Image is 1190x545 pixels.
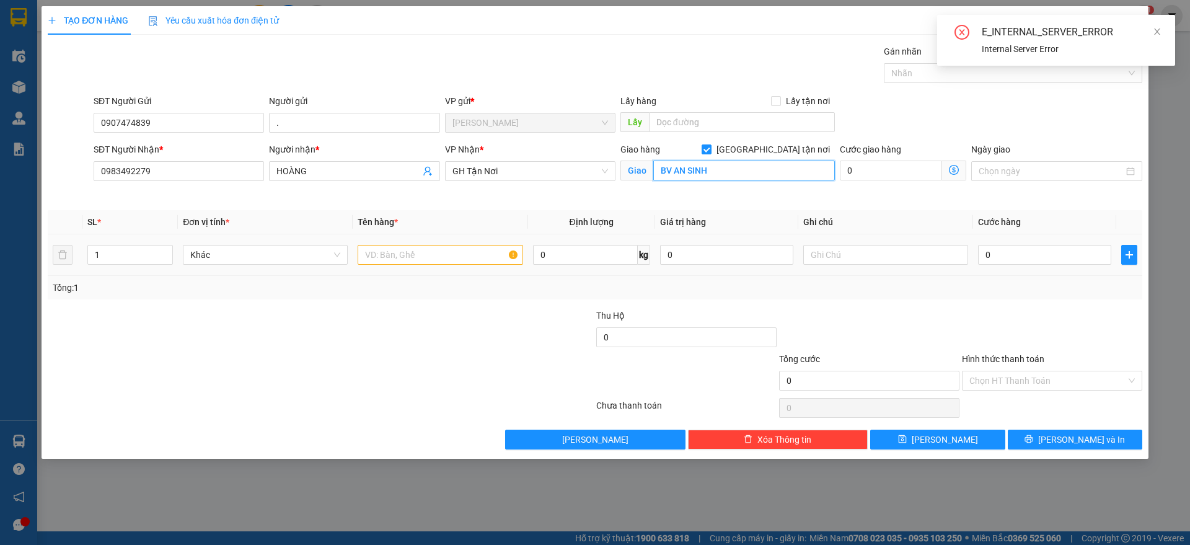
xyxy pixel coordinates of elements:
span: Giá trị hàng [660,217,706,227]
span: Lấy tận nơi [781,94,835,108]
span: plus [48,16,56,25]
input: Giao tận nơi [653,161,835,180]
span: Xóa Thông tin [757,433,811,446]
label: Gán nhãn [884,47,922,56]
span: Lấy hàng [620,96,656,106]
span: [PERSON_NAME] [562,433,628,446]
div: GH Tận Nơi [118,11,205,40]
div: E_INTERNAL_SERVER_ERROR [982,25,1160,40]
div: Tổng: 1 [53,281,459,295]
span: Định lượng [570,217,614,227]
input: Dọc đường [649,112,835,132]
input: VD: Bàn, Ghế [358,245,522,265]
span: plus [1122,250,1137,260]
span: delete [744,435,752,445]
span: 51/28 CỐNG LỞ [118,73,200,116]
span: Tổng cước [779,354,820,364]
button: delete [53,245,73,265]
span: Tên hàng [358,217,398,227]
span: Gửi: [11,11,30,24]
button: Close [1114,6,1148,41]
span: Yêu cầu xuất hóa đơn điện tử [148,16,279,25]
div: VP gửi [445,94,615,108]
button: printer[PERSON_NAME] và In [1008,430,1142,450]
input: Cước giao hàng [840,161,942,180]
span: SL [87,217,97,227]
div: 0946990991 [118,55,205,73]
span: Cước hàng [978,217,1021,227]
div: Người nhận [269,143,439,156]
span: dollar-circle [949,165,959,175]
button: deleteXóa Thông tin [688,430,868,450]
input: Ghi Chú [803,245,968,265]
span: VP Nhận [445,144,480,154]
th: Ghi chú [798,210,973,234]
span: close [1153,27,1161,36]
img: icon [148,16,158,26]
span: Giao hàng [620,144,660,154]
span: Gia Kiệm [452,113,608,132]
span: GH Tận Nơi [452,162,608,180]
span: TC: [118,79,135,92]
label: Ngày giao [971,144,1010,154]
span: TẠO ĐƠN HÀNG [48,16,128,25]
input: Ngày giao [979,164,1123,178]
div: HIẾN [11,38,110,53]
div: [PERSON_NAME] [11,11,110,38]
div: 0974848828 [11,53,110,71]
span: close-circle [954,25,969,42]
div: SĐT Người Gửi [94,94,264,108]
span: Giao [620,161,653,180]
label: Hình thức thanh toán [962,354,1044,364]
label: Cước giao hàng [840,144,901,154]
span: Lấy [620,112,649,132]
span: Nhận: [118,12,148,25]
span: user-add [423,166,433,176]
button: [PERSON_NAME] [505,430,685,450]
div: SĐT Người Nhận [94,143,264,156]
span: [PERSON_NAME] và In [1038,433,1125,446]
span: [GEOGRAPHIC_DATA] tận nơi [712,143,835,156]
span: save [898,435,907,445]
span: printer [1025,435,1033,445]
span: kg [638,245,650,265]
button: plus [1121,245,1137,265]
input: 0 [660,245,793,265]
span: Đơn vị tính [183,217,229,227]
div: Chưa thanh toán [595,399,778,420]
span: Khác [190,246,340,264]
button: save[PERSON_NAME] [870,430,1005,450]
span: [PERSON_NAME] [912,433,978,446]
div: Internal Server Error [982,42,1160,56]
div: Người gửi [269,94,439,108]
span: Thu Hộ [596,311,625,321]
div: võ [118,40,205,55]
